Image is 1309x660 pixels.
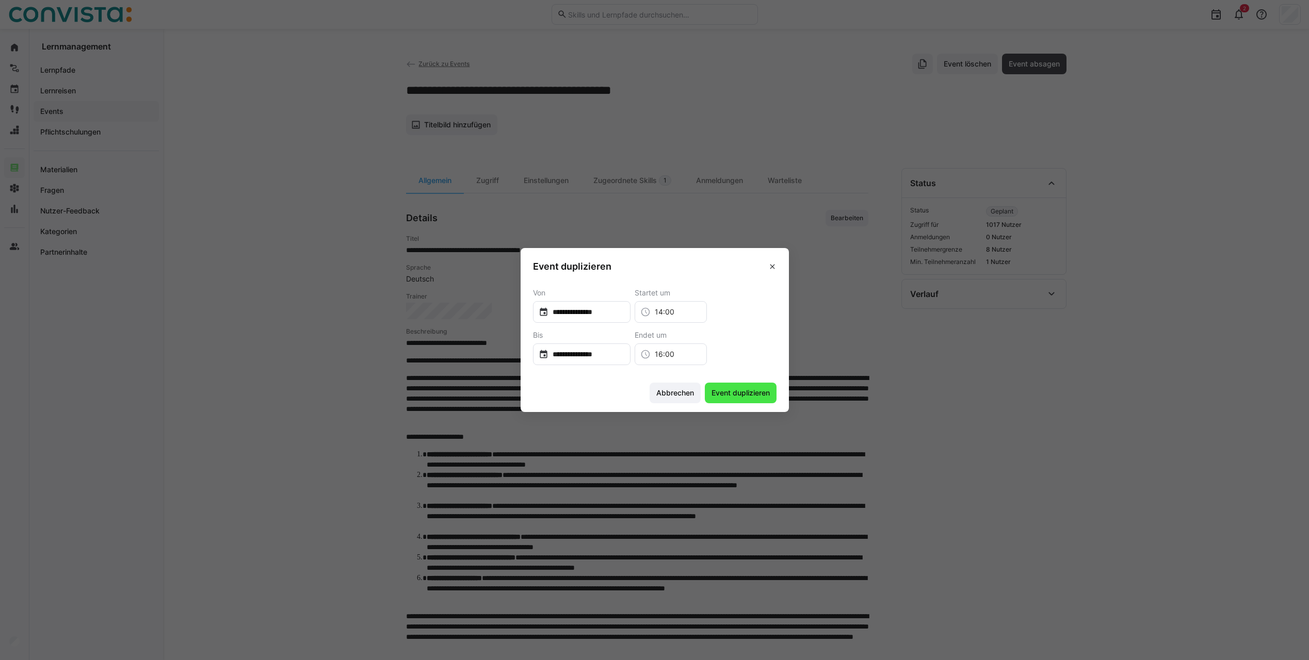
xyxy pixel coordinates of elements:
h3: Event duplizieren [533,260,611,272]
span: Endet um [635,331,667,339]
span: Bis [533,331,543,339]
span: Event duplizieren [710,388,771,398]
span: Abbrechen [655,388,696,398]
button: Abbrechen [650,383,701,403]
input: 00:00 [651,349,701,359]
button: Event duplizieren [705,383,777,403]
input: 00:00 [651,307,701,317]
span: Von [533,289,545,297]
span: Startet um [635,289,670,297]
